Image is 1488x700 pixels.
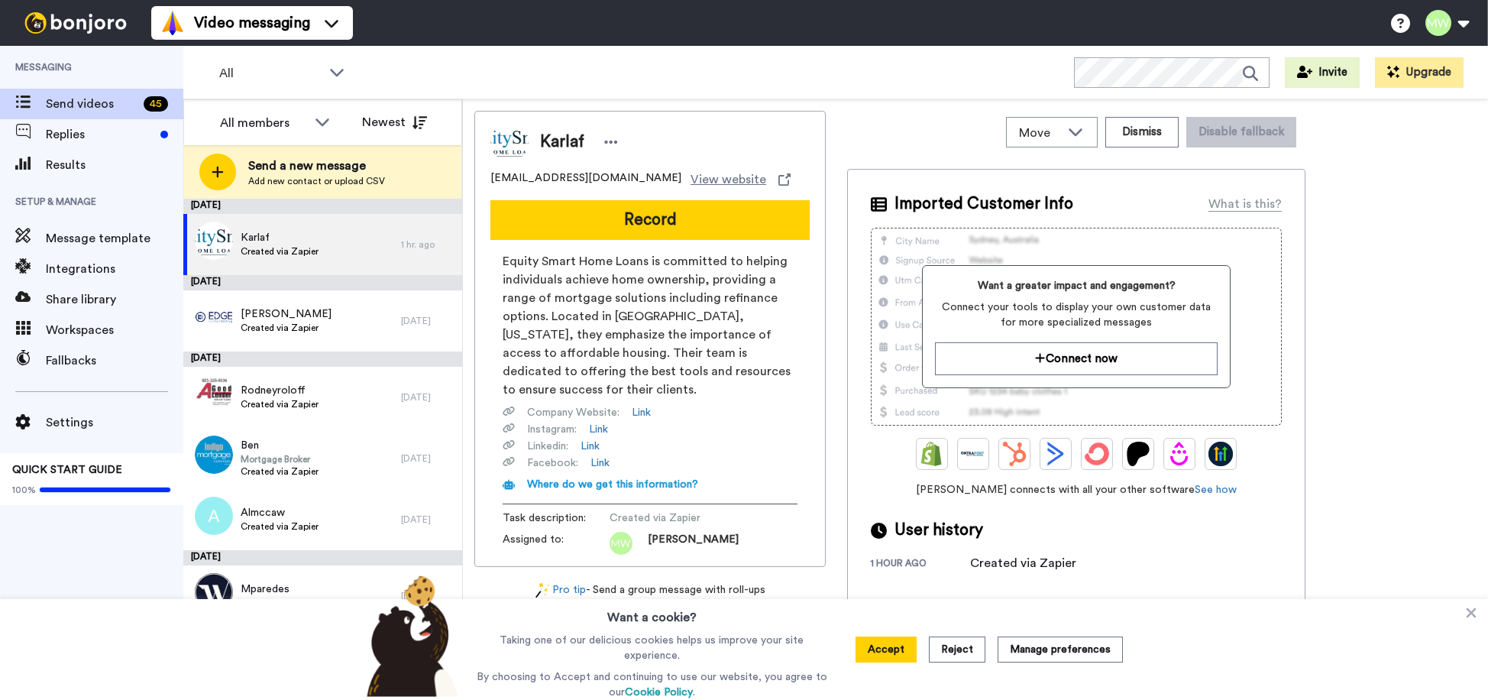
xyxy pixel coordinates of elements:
button: Accept [856,637,917,663]
span: Settings [46,413,183,432]
a: Link [581,439,600,454]
img: 5b1584d8-ce86-4bcd-9c62-d7fe7f193b7a.jpg [195,573,233,611]
span: Created via Zapier [241,597,319,609]
span: All [219,64,322,83]
span: Created via Zapier [241,520,319,533]
img: vm-color.svg [160,11,185,35]
span: 100% [12,484,36,496]
span: Imported Customer Info [894,193,1073,216]
span: Workspaces [46,321,183,339]
a: Pro tip [535,582,586,598]
div: [DATE] [183,352,462,367]
div: 45 [144,96,168,112]
img: Shopify [920,442,944,466]
img: ConvertKit [1085,442,1109,466]
button: Invite [1285,57,1360,88]
button: Disable fallback [1186,117,1296,147]
img: mw.png [610,532,632,555]
span: Facebook : [527,455,578,471]
img: Drip [1167,442,1192,466]
img: d9d66d5e-6dac-4186-9f21-6f2239a1e547.png [195,298,233,336]
span: [PERSON_NAME] [648,532,739,555]
span: Connect your tools to display your own customer data for more specialized messages [935,300,1217,330]
div: [DATE] [401,514,454,526]
span: Equity Smart Home Loans is committed to helping individuals achieve home ownership, providing a r... [503,252,797,399]
a: Link [589,422,608,437]
button: Dismiss [1105,117,1179,147]
img: Hubspot [1002,442,1027,466]
img: bear-with-cookie.png [353,575,466,697]
span: Assigned to: [503,532,610,555]
div: [DATE] [401,452,454,465]
span: Fallbacks [46,352,183,370]
a: Link [590,455,610,471]
img: GoHighLevel [1208,442,1233,466]
span: Created via Zapier [610,510,755,526]
span: [PERSON_NAME] [241,306,332,322]
a: See how [1195,484,1237,495]
img: magic-wand.svg [535,582,549,598]
a: Connect now [935,342,1217,375]
img: Image of Karlaf [490,123,529,161]
img: a4244ffe-6d0b-4beb-8895-63b7e3a31a35.png [195,374,233,413]
span: Almccaw [241,505,319,520]
div: Created via Zapier [970,554,1076,572]
span: Karlaf [241,230,319,245]
img: Ontraport [961,442,985,466]
span: Integrations [46,260,183,278]
img: Patreon [1126,442,1150,466]
img: ActiveCampaign [1043,442,1068,466]
a: Cookie Policy [625,687,693,698]
span: Linkedin : [527,439,568,454]
div: What is this? [1208,195,1282,213]
span: Rodneyroloff [241,383,319,398]
div: All members [220,114,307,132]
div: 1 hour ago [871,557,970,572]
button: Newest [351,107,438,138]
span: Move [1019,124,1060,142]
span: [EMAIL_ADDRESS][DOMAIN_NAME] [490,170,681,189]
div: 1 hr. ago [401,238,454,251]
span: Replies [46,125,154,144]
div: [DATE] [183,199,462,214]
p: By choosing to Accept and continuing to use our website, you agree to our . [473,669,831,700]
div: - Send a group message with roll-ups [474,582,826,598]
span: Created via Zapier [241,465,319,478]
span: [PERSON_NAME] connects with all your other software [871,482,1282,497]
span: Add new contact or upload CSV [248,175,385,187]
div: [DATE] [183,275,462,290]
span: Mparedes [241,582,319,597]
a: View website [691,170,791,189]
a: Link [632,405,651,420]
div: [DATE] [401,391,454,403]
span: View website [691,170,766,189]
img: 8bf96b55-485a-471a-b220-aaa85a6a812b.png [195,436,233,474]
span: Task description : [503,510,610,526]
div: [DATE] [183,550,462,566]
span: Share library [46,290,183,309]
p: Taking one of our delicious cookies helps us improve your site experience. [473,633,831,663]
button: Record [490,200,810,240]
span: Want a greater impact and engagement? [935,278,1217,293]
span: Created via Zapier [241,398,319,410]
button: Upgrade [1375,57,1464,88]
span: Send a new message [248,157,385,175]
div: [DATE] [401,315,454,327]
span: Ben [241,438,319,453]
span: Instagram : [527,422,577,437]
span: Company Website : [527,405,619,420]
span: Karlaf [540,131,584,154]
button: Reject [929,637,985,663]
span: Created via Zapier [241,245,319,258]
span: Video messaging [194,12,310,34]
span: Message template [46,229,183,248]
span: Created via Zapier [241,322,332,334]
span: Where do we get this information? [527,479,698,490]
img: a.png [195,497,233,535]
h3: Want a cookie? [607,599,697,627]
span: Send videos [46,95,137,113]
span: User history [894,519,983,542]
button: Manage preferences [998,637,1123,663]
span: QUICK START GUIDE [12,465,122,475]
